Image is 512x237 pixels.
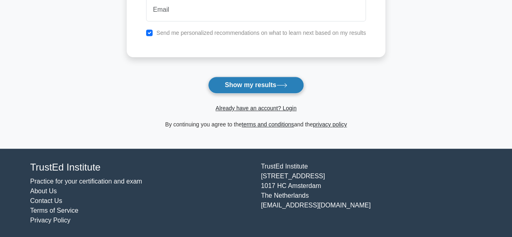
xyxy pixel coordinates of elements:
[30,178,142,185] a: Practice for your certification and exam
[156,30,366,36] label: Send me personalized recommendations on what to learn next based on my results
[215,105,296,111] a: Already have an account? Login
[122,120,390,129] div: By continuing you agree to the and the
[30,188,57,194] a: About Us
[256,162,487,225] div: TrustEd Institute [STREET_ADDRESS] 1017 HC Amsterdam The Netherlands [EMAIL_ADDRESS][DOMAIN_NAME]
[30,162,251,173] h4: TrustEd Institute
[242,121,294,128] a: terms and conditions
[313,121,347,128] a: privacy policy
[30,207,79,214] a: Terms of Service
[30,217,71,224] a: Privacy Policy
[208,77,304,94] button: Show my results
[30,197,62,204] a: Contact Us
